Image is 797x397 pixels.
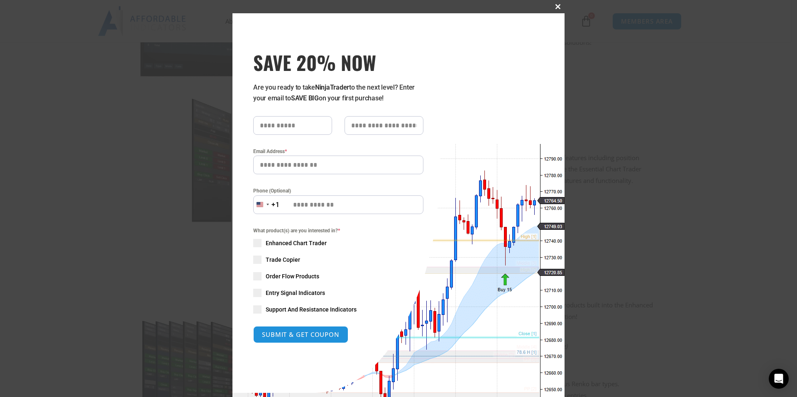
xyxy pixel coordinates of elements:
[253,272,423,280] label: Order Flow Products
[253,187,423,195] label: Phone (Optional)
[769,369,789,389] div: Open Intercom Messenger
[315,83,349,91] strong: NinjaTrader
[253,147,423,156] label: Email Address
[253,256,423,264] label: Trade Copier
[253,51,423,74] span: SAVE 20% NOW
[291,94,319,102] strong: SAVE BIG
[253,289,423,297] label: Entry Signal Indicators
[253,227,423,235] span: What product(s) are you interested in?
[266,289,325,297] span: Entry Signal Indicators
[253,326,348,343] button: SUBMIT & GET COUPON
[253,82,423,104] p: Are you ready to take to the next level? Enter your email to on your first purchase!
[271,200,280,210] div: +1
[253,305,423,314] label: Support And Resistance Indicators
[266,305,357,314] span: Support And Resistance Indicators
[266,272,319,280] span: Order Flow Products
[266,256,300,264] span: Trade Copier
[253,195,280,214] button: Selected country
[266,239,327,247] span: Enhanced Chart Trader
[253,239,423,247] label: Enhanced Chart Trader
